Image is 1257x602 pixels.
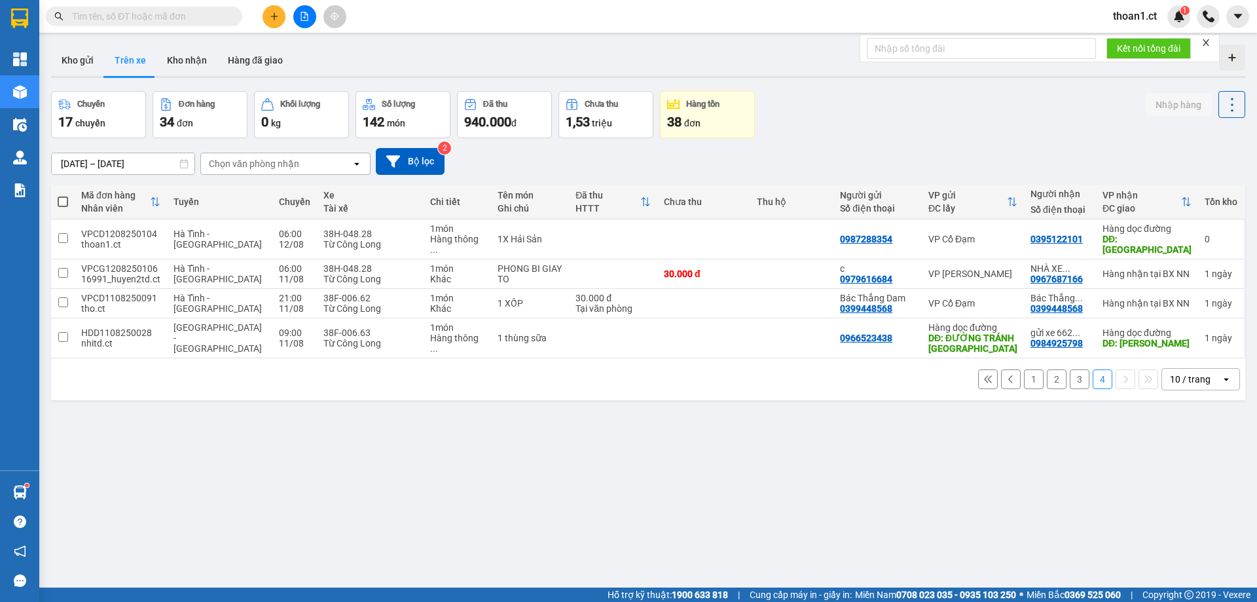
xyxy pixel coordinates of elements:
[323,293,417,303] div: 38F-006.62
[1131,588,1133,602] span: |
[1102,190,1181,200] div: VP nhận
[387,118,405,128] span: món
[54,12,64,21] span: search
[430,197,484,207] div: Chi tiết
[263,5,285,28] button: plus
[261,114,268,130] span: 0
[72,9,227,24] input: Tìm tên, số ĐT hoặc mã đơn
[1106,38,1191,59] button: Kết nối tổng đài
[1212,298,1232,309] span: ngày
[757,197,827,207] div: Thu hộ
[1030,303,1083,314] div: 0399448568
[279,197,310,207] div: Chuyến
[323,338,417,348] div: Từ Công Long
[867,38,1096,59] input: Nhập số tổng đài
[1027,588,1121,602] span: Miền Bắc
[173,197,266,207] div: Tuyến
[928,269,1017,279] div: VP [PERSON_NAME]
[430,343,438,354] span: ...
[840,190,915,200] div: Người gửi
[840,234,892,244] div: 0987288354
[1030,328,1089,338] div: gửi xe 662 11/8
[498,203,562,214] div: Ghi chú
[75,118,105,128] span: chuyến
[13,85,27,99] img: warehouse-icon
[293,5,316,28] button: file-add
[323,274,417,284] div: Từ Công Long
[1030,189,1089,199] div: Người nhận
[569,185,657,219] th: Toggle SortBy
[77,100,105,109] div: Chuyến
[684,118,701,128] span: đơn
[430,303,484,314] div: Khác
[928,322,1017,333] div: Hàng dọc đường
[323,263,417,274] div: 38H-048.28
[1102,338,1192,348] div: DĐ: Xuân Thành
[279,263,310,274] div: 06:00
[323,190,417,200] div: Xe
[498,234,562,244] div: 1X Hải Sản
[1226,5,1249,28] button: caret-down
[1030,293,1089,303] div: Bác Thắng Dam
[928,234,1017,244] div: VP Cổ Đạm
[840,333,892,343] div: 0966523438
[352,159,362,169] svg: open
[840,203,915,214] div: Số điện thoại
[1075,293,1083,303] span: ...
[254,91,349,138] button: Khối lượng0kg
[1070,369,1089,389] button: 3
[1219,45,1245,71] div: Tạo kho hàng mới
[279,229,310,239] div: 06:00
[498,190,562,200] div: Tên món
[664,269,744,279] div: 30.000 đ
[558,91,653,138] button: Chưa thu1,53 triệu
[323,5,346,28] button: aim
[840,263,915,274] div: c
[177,118,193,128] span: đơn
[840,274,892,284] div: 0979616684
[672,590,728,600] strong: 1900 633 818
[323,303,417,314] div: Từ Công Long
[575,203,640,214] div: HTTT
[279,303,310,314] div: 11/08
[81,328,160,338] div: HDD1108250028
[153,91,247,138] button: Đơn hàng34đơn
[51,91,146,138] button: Chuyến17chuyến
[1019,592,1023,597] span: ⚪️
[13,151,27,164] img: warehouse-icon
[1221,374,1231,385] svg: open
[430,333,484,354] div: Hàng thông thường
[430,234,484,255] div: Hàng thông thường
[323,229,417,239] div: 38H-048.28
[430,223,484,234] div: 1 món
[1212,269,1232,279] span: ngày
[464,114,511,130] span: 940.000
[498,263,562,284] div: PHONG BI GIAY TO
[173,322,262,354] span: [GEOGRAPHIC_DATA] - [GEOGRAPHIC_DATA]
[173,293,262,314] span: Hà Tĩnh - [GEOGRAPHIC_DATA]
[1173,10,1185,22] img: icon-new-feature
[13,485,27,499] img: warehouse-icon
[104,45,156,76] button: Trên xe
[11,9,28,28] img: logo-vxr
[25,483,29,487] sup: 1
[279,328,310,338] div: 09:00
[81,338,160,348] div: nhitd.ct
[430,263,484,274] div: 1 món
[566,114,590,130] span: 1,53
[457,91,552,138] button: Đã thu940.000đ
[300,12,309,21] span: file-add
[279,274,310,284] div: 11/08
[13,183,27,197] img: solution-icon
[1030,263,1089,274] div: NHÀ XE DUONG HUONG
[376,148,445,175] button: Bộ lọc
[13,52,27,66] img: dashboard-icon
[13,118,27,132] img: warehouse-icon
[1065,590,1121,600] strong: 0369 525 060
[271,118,281,128] span: kg
[81,229,160,239] div: VPCD1208250104
[1030,204,1089,215] div: Số điện thoại
[1205,298,1237,309] div: 1
[1102,328,1192,338] div: Hàng dọc đường
[1072,328,1080,338] span: ...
